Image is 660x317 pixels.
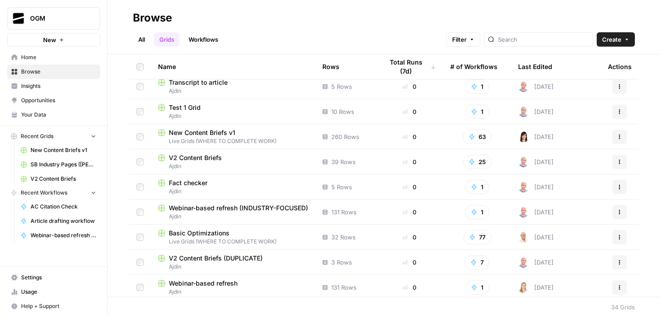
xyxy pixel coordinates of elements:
[331,157,356,166] span: 39 Rows
[463,155,492,169] button: 25
[10,10,26,26] img: OGM Logo
[158,162,308,170] span: Ajdin
[383,157,436,166] div: 0
[21,288,96,296] span: Usage
[183,32,224,47] a: Workflows
[154,32,180,47] a: Grids
[331,132,359,141] span: 260 Rows
[21,189,67,197] span: Recent Workflows
[31,161,96,169] span: SB Industry Pages ([PERSON_NAME] v3) Grid
[158,213,308,221] span: Ajdin
[383,82,436,91] div: 0
[518,131,529,142] img: jp8kszkhuej7s1u2b4qg7jtqk2xf
[518,232,554,243] div: [DATE]
[158,187,308,195] span: Ajdin
[383,208,436,217] div: 0
[21,82,96,90] span: Insights
[158,238,308,246] span: Live Grids (WHERE TO COMPLETE WORK)
[331,233,356,242] span: 32 Rows
[169,153,222,162] span: V2 Content Briefs
[518,282,529,293] img: wewu8ukn9mv8ud6xwhkaea9uhsr0
[383,233,436,242] div: 0
[383,107,436,116] div: 0
[133,11,172,25] div: Browse
[518,232,529,243] img: 188iwuyvzfh3ydj1fgy9ywkpn8q3
[518,207,554,217] div: [DATE]
[158,153,308,170] a: V2 Content BriefsAjdin
[158,128,308,145] a: New Content Briefs v1Live Grids (WHERE TO COMPLETE WORK)
[21,132,53,140] span: Recent Grids
[383,182,436,191] div: 0
[21,274,96,282] span: Settings
[452,35,466,44] span: Filter
[17,214,100,228] a: Article drafting workflow
[465,180,489,194] button: 1
[7,50,100,65] a: Home
[7,93,100,108] a: Opportunities
[7,33,100,47] button: New
[383,283,436,292] div: 0
[465,255,489,269] button: 7
[21,96,96,104] span: Opportunities
[7,270,100,285] a: Settings
[7,186,100,200] button: Recent Workflows
[465,280,489,295] button: 1
[331,107,354,116] span: 10 Rows
[133,32,150,47] a: All
[169,279,238,288] span: Webinar-based refresh
[518,182,529,192] img: 4tx75zylyv1pt3lh6v9ok7bbf875
[518,282,554,293] div: [DATE]
[518,182,554,192] div: [DATE]
[498,35,589,44] input: Search
[7,299,100,313] button: Help + Support
[446,32,480,47] button: Filter
[608,54,632,79] div: Actions
[331,258,352,267] span: 3 Rows
[31,146,96,154] span: New Content Briefs v1
[597,32,635,47] button: Create
[158,103,308,120] a: Test 1 GridAjdin
[158,137,308,145] span: Live Grids (WHERE TO COMPLETE WORK)
[31,175,96,183] span: V2 Content Briefs
[169,78,228,87] span: Transcript to article
[21,68,96,76] span: Browse
[158,112,308,120] span: Ajdin
[518,106,529,117] img: 4tx75zylyv1pt3lh6v9ok7bbf875
[518,156,529,167] img: 4tx75zylyv1pt3lh6v9ok7bbf875
[463,230,491,244] button: 77
[158,288,308,296] span: Ajdin
[169,103,201,112] span: Test 1 Grid
[331,208,356,217] span: 131 Rows
[465,104,489,119] button: 1
[7,130,100,143] button: Recent Grids
[21,53,96,61] span: Home
[31,203,96,211] span: AC Citation Check
[322,54,339,79] div: Rows
[158,263,308,271] span: Ajdin
[383,258,436,267] div: 0
[17,143,100,157] a: New Content Briefs v1
[518,156,554,167] div: [DATE]
[331,283,356,292] span: 131 Rows
[450,54,497,79] div: # of Workflows
[158,254,308,271] a: V2 Content Briefs (DUPLICATE)Ajdin
[518,54,552,79] div: Last Edited
[169,178,207,187] span: Fact checker
[169,128,235,137] span: New Content Briefs v1
[465,205,489,219] button: 1
[43,35,56,44] span: New
[518,257,529,268] img: 4tx75zylyv1pt3lh6v9ok7bbf875
[518,257,554,268] div: [DATE]
[518,131,554,142] div: [DATE]
[158,87,308,95] span: Ajdin
[30,14,84,23] span: OGM
[383,132,436,141] div: 0
[169,254,263,263] span: V2 Content Briefs (DUPLICATE)
[602,35,621,44] span: Create
[21,111,96,119] span: Your Data
[31,231,96,239] span: Webinar-based refresh (INDUSTRY-FOCUSED)
[17,200,100,214] a: AC Citation Check
[7,7,100,30] button: Workspace: OGM
[158,229,308,246] a: Basic OptimizationsLive Grids (WHERE TO COMPLETE WORK)
[158,204,308,221] a: Webinar-based refresh (INDUSTRY-FOCUSED)Ajdin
